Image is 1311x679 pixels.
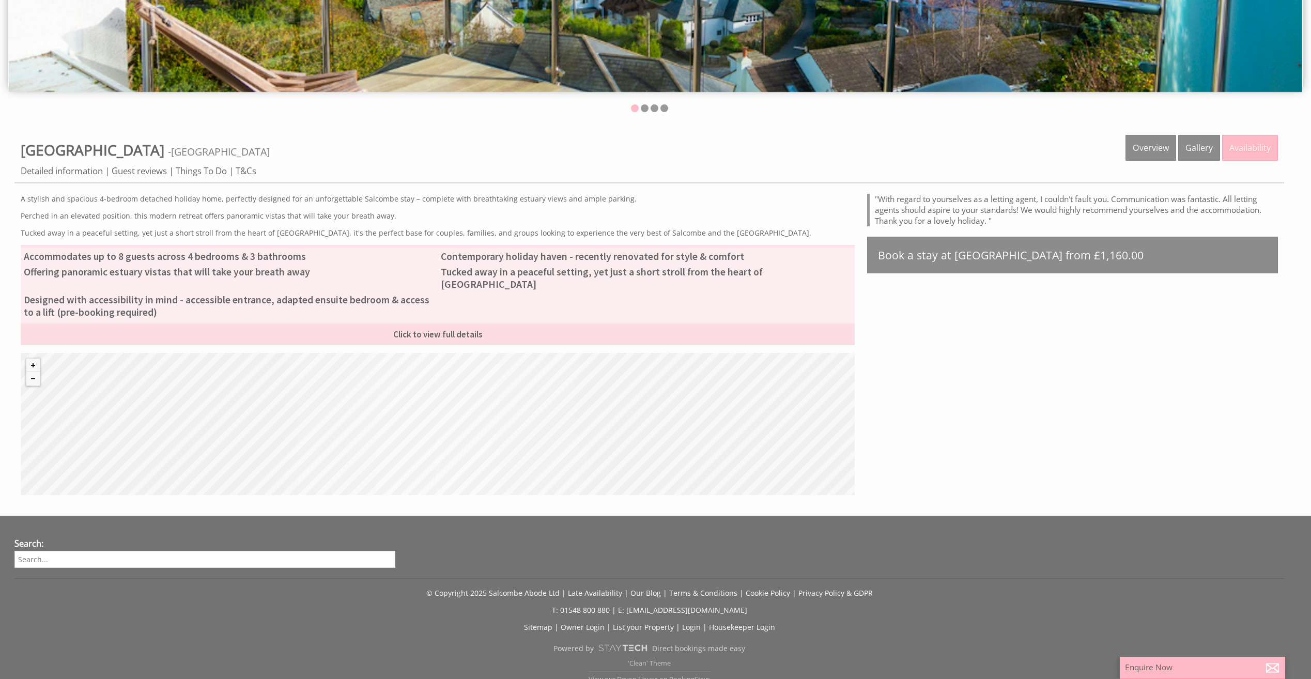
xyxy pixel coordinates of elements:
[524,622,552,632] a: Sitemap
[21,228,855,238] p: Tucked away in a peaceful setting, yet just a short stroll from the heart of [GEOGRAPHIC_DATA], i...
[676,622,680,632] span: |
[14,538,395,549] h3: Search:
[21,353,855,495] canvas: Map
[14,551,395,568] input: Search...
[624,588,628,598] span: |
[21,292,438,320] li: Designed with accessibility in mind - accessible entrance, adapted ensuite bedroom & access to a ...
[612,605,616,615] span: |
[426,588,560,598] a: © Copyright 2025 Salcombe Abode Ltd
[21,249,438,264] li: Accommodates up to 8 guests across 4 bedrooms & 3 bathrooms
[562,588,566,598] span: |
[867,237,1278,273] a: Book a stay at [GEOGRAPHIC_DATA] from £1,160.00
[554,622,559,632] span: |
[21,140,164,160] span: [GEOGRAPHIC_DATA]
[739,588,744,598] span: |
[438,264,855,292] li: Tucked away in a peaceful setting, yet just a short stroll from the heart of [GEOGRAPHIC_DATA]
[613,622,674,632] a: List your Property
[607,622,611,632] span: |
[1125,662,1280,673] p: Enquire Now
[168,145,270,159] span: -
[112,165,167,177] a: Guest reviews
[1125,135,1176,161] a: Overview
[21,140,168,160] a: [GEOGRAPHIC_DATA]
[792,588,796,598] span: |
[26,372,40,385] button: Zoom out
[598,642,647,654] img: scrumpy.png
[236,165,256,177] a: T&Cs
[746,588,790,598] a: Cookie Policy
[561,622,605,632] a: Owner Login
[171,145,270,159] a: [GEOGRAPHIC_DATA]
[663,588,667,598] span: |
[703,622,707,632] span: |
[176,165,227,177] a: Things To Do
[21,264,438,280] li: Offering panoramic estuary vistas that will take your breath away
[798,588,873,598] a: Privacy Policy & GDPR
[21,323,855,345] a: Click to view full details
[867,194,1278,226] blockquote: "With regard to yourselves as a letting agent, I couldn't fault you. Communication was fantastic....
[1222,135,1278,161] a: Availability
[21,165,103,177] a: Detailed information
[14,639,1284,657] a: Powered byDirect bookings made easy
[21,194,855,204] p: A stylish and spacious 4-bedroom detached holiday home, perfectly designed for an unforgettable S...
[669,588,737,598] a: Terms & Conditions
[618,605,747,615] a: E: [EMAIL_ADDRESS][DOMAIN_NAME]
[1178,135,1220,161] a: Gallery
[438,249,855,264] li: Contemporary holiday haven - recently renovated for style & comfort
[21,211,855,221] p: Perched in an elevated position, this modern retreat offers panoramic vistas that will take your ...
[630,588,661,598] a: Our Blog
[709,622,775,632] a: Housekeeper Login
[14,659,1284,668] p: 'Clean' Theme
[26,359,40,372] button: Zoom in
[552,605,610,615] a: T: 01548 800 880
[568,588,622,598] a: Late Availability
[682,622,701,632] a: Login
